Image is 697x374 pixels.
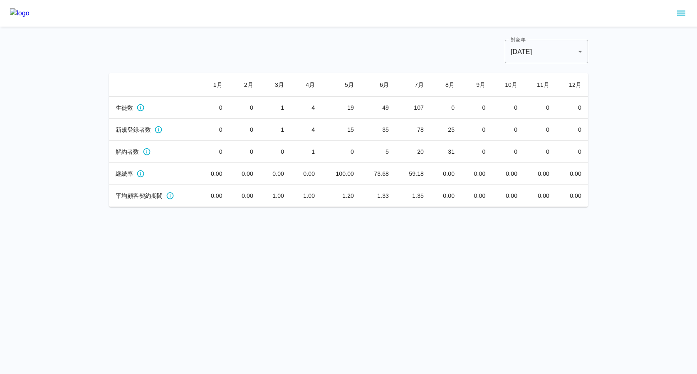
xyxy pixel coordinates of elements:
th: 10 月 [492,73,524,97]
th: 11 月 [524,73,556,97]
td: 0 [430,97,461,119]
td: 0.00 [430,163,461,185]
td: 0 [524,97,556,119]
span: 解約者数 [116,148,139,156]
td: 0.00 [556,163,588,185]
label: 対象年 [511,36,526,43]
span: 平均顧客契約期間 [116,192,163,200]
td: 0 [229,97,260,119]
td: 0 [198,119,229,141]
td: 0 [524,119,556,141]
td: 0 [556,141,588,163]
td: 19 [321,97,361,119]
td: 49 [361,97,395,119]
td: 4 [291,97,321,119]
td: 0 [461,97,492,119]
td: 0.00 [198,163,229,185]
td: 0 [492,141,524,163]
td: 0 [524,141,556,163]
td: 1 [260,97,291,119]
button: sidemenu [674,6,688,20]
td: 0 [492,97,524,119]
th: 12 月 [556,73,588,97]
svg: 月ごとのアクティブなサブスク数 [136,103,145,112]
td: 0 [461,141,492,163]
td: 5 [361,141,395,163]
th: 9 月 [461,73,492,97]
td: 0.00 [524,185,556,207]
th: 3 月 [260,73,291,97]
svg: 月ごとの継続率(%) [136,170,145,178]
td: 0.00 [430,185,461,207]
th: 5 月 [321,73,361,97]
td: 1.35 [395,185,430,207]
td: 15 [321,119,361,141]
td: 0 [198,141,229,163]
td: 35 [361,119,395,141]
td: 1 [260,119,291,141]
td: 0.00 [229,163,260,185]
td: 78 [395,119,430,141]
th: 1 月 [198,73,229,97]
th: 6 月 [361,73,395,97]
td: 0 [492,119,524,141]
td: 0.00 [291,163,321,185]
span: 継続率 [116,170,133,178]
th: 8 月 [430,73,461,97]
td: 1.00 [291,185,321,207]
td: 0 [229,141,260,163]
span: 生徒数 [116,103,133,112]
td: 59.18 [395,163,430,185]
th: 4 月 [291,73,321,97]
svg: 月ごとの新規サブスク数 [154,125,163,134]
td: 0.00 [461,185,492,207]
td: 1.00 [260,185,291,207]
td: 0 [321,141,361,163]
td: 0.00 [556,185,588,207]
td: 1 [291,141,321,163]
td: 0.00 [198,185,229,207]
td: 1.33 [361,185,395,207]
th: 2 月 [229,73,260,97]
td: 0.00 [260,163,291,185]
img: logo [10,8,30,18]
td: 0.00 [492,185,524,207]
svg: 月ごとの解約サブスク数 [143,148,151,156]
td: 1.20 [321,185,361,207]
td: 100.00 [321,163,361,185]
div: [DATE] [505,40,588,63]
td: 0.00 [229,185,260,207]
span: 新規登録者数 [116,125,151,134]
td: 20 [395,141,430,163]
td: 0 [198,97,229,119]
td: 0 [260,141,291,163]
td: 0.00 [524,163,556,185]
th: 7 月 [395,73,430,97]
td: 0 [556,119,588,141]
td: 0.00 [492,163,524,185]
svg: 月ごとの平均継続期間(ヶ月) [166,192,174,200]
td: 0 [229,119,260,141]
td: 0 [556,97,588,119]
td: 107 [395,97,430,119]
td: 31 [430,141,461,163]
td: 4 [291,119,321,141]
td: 73.68 [361,163,395,185]
td: 0.00 [461,163,492,185]
td: 25 [430,119,461,141]
td: 0 [461,119,492,141]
